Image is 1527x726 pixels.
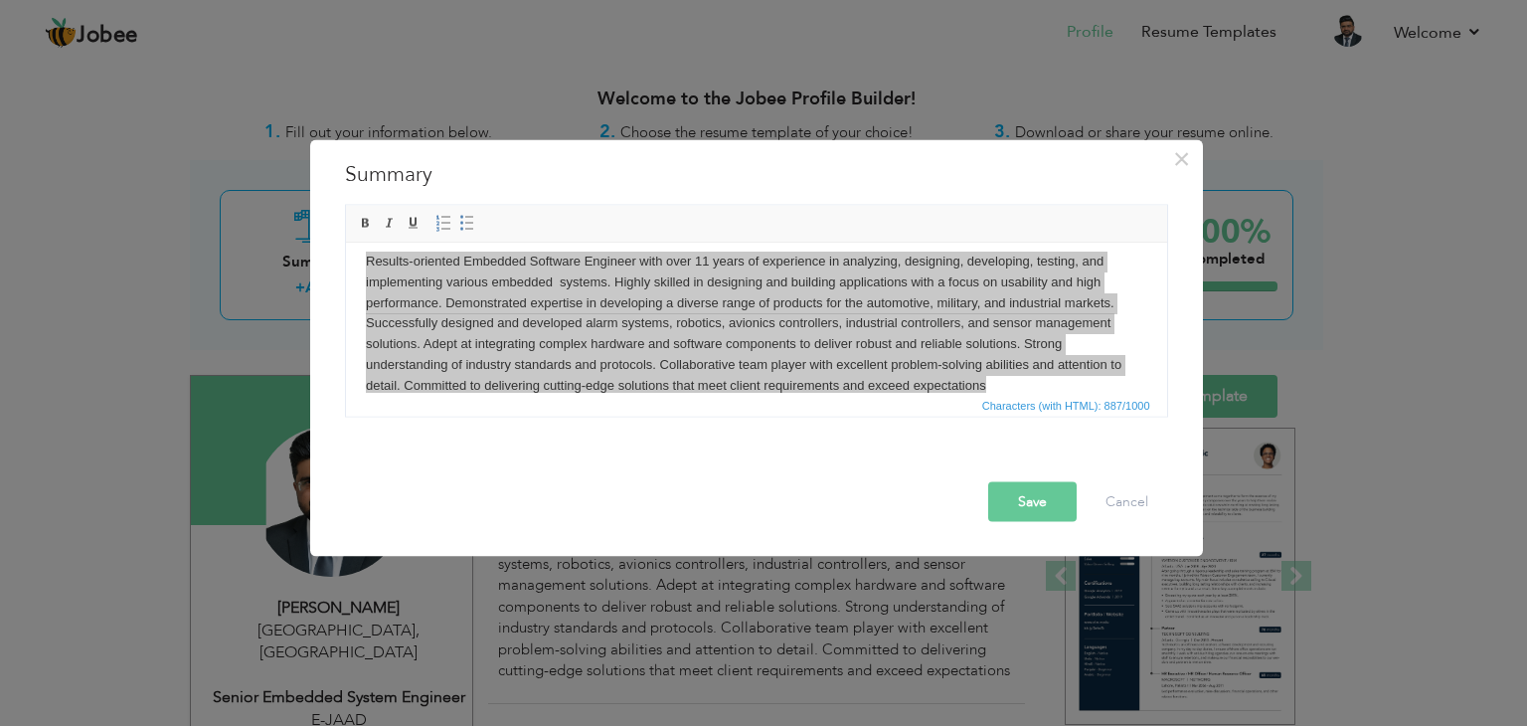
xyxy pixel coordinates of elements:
button: Cancel [1086,482,1168,522]
a: Insert/Remove Bulleted List [456,213,478,235]
a: Insert/Remove Numbered List [432,213,454,235]
button: Save [988,482,1077,522]
a: Bold [355,213,377,235]
span: Characters (with HTML): 887/1000 [978,397,1154,415]
button: Close [1166,143,1198,175]
div: Statistics [978,397,1156,415]
a: Italic [379,213,401,235]
body: Results-oriented Embedded Software Engineer with over 11 years of experience in analyzing, design... [20,8,801,153]
iframe: Rich Text Editor, summaryEditor [346,244,1167,393]
h3: Summary [345,160,1168,190]
span: × [1173,141,1190,177]
a: Underline [403,213,424,235]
